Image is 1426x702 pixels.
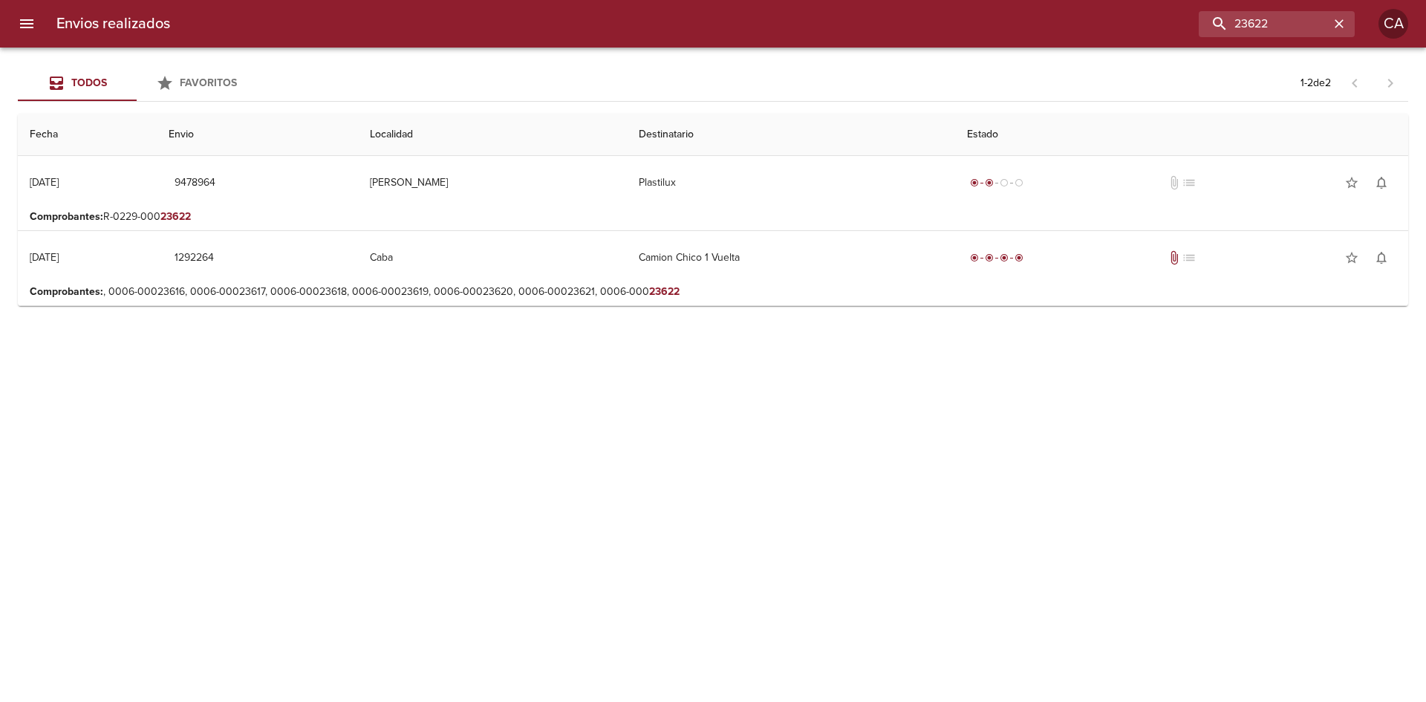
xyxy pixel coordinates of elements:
th: Estado [955,114,1408,156]
b: Comprobantes : [30,285,103,298]
table: Tabla de envíos del cliente [18,114,1408,306]
span: Todos [71,77,107,89]
span: radio_button_checked [970,253,979,262]
button: Activar notificaciones [1367,168,1396,198]
span: star_border [1344,175,1359,190]
td: Camion Chico 1 Vuelta [627,231,955,285]
div: Entregado [967,250,1026,265]
button: menu [9,6,45,42]
span: 9478964 [175,174,215,192]
h6: Envios realizados [56,12,170,36]
span: notifications_none [1374,175,1389,190]
td: Plastilux [627,156,955,209]
div: [DATE] [30,251,59,264]
th: Destinatario [627,114,955,156]
td: Caba [358,231,627,285]
span: Favoritos [180,77,237,89]
span: radio_button_checked [1015,253,1023,262]
span: radio_button_checked [985,253,994,262]
div: Despachado [967,175,1026,190]
div: Abrir información de usuario [1378,9,1408,39]
button: 9478964 [169,169,221,197]
td: [PERSON_NAME] [358,156,627,209]
span: radio_button_unchecked [1015,178,1023,187]
input: buscar [1199,11,1329,37]
span: No tiene pedido asociado [1182,250,1197,265]
p: , 0006-00023616, 0006-00023617, 0006-00023618, 0006-00023619, 0006-00023620, 0006-00023621, 0006-000 [30,285,1396,299]
span: Pagina siguiente [1373,65,1408,101]
p: R-0229-000 [30,209,1396,224]
span: notifications_none [1374,250,1389,265]
div: CA [1378,9,1408,39]
p: 1 - 2 de 2 [1300,76,1331,91]
th: Localidad [358,114,627,156]
span: radio_button_checked [970,178,979,187]
span: No tiene pedido asociado [1182,175,1197,190]
th: Fecha [18,114,157,156]
div: Tabs Envios [18,65,255,101]
span: Tiene documentos adjuntos [1167,250,1182,265]
b: Comprobantes : [30,210,103,223]
button: 1292264 [169,244,220,272]
span: radio_button_checked [1000,253,1009,262]
span: 1292264 [175,249,214,267]
div: [DATE] [30,176,59,189]
span: radio_button_checked [985,178,994,187]
button: Agregar a favoritos [1337,243,1367,273]
button: Activar notificaciones [1367,243,1396,273]
em: 23622 [649,285,680,298]
em: 23622 [160,210,191,223]
span: star_border [1344,250,1359,265]
button: Agregar a favoritos [1337,168,1367,198]
span: Pagina anterior [1337,75,1373,90]
th: Envio [157,114,358,156]
span: radio_button_unchecked [1000,178,1009,187]
span: No tiene documentos adjuntos [1167,175,1182,190]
